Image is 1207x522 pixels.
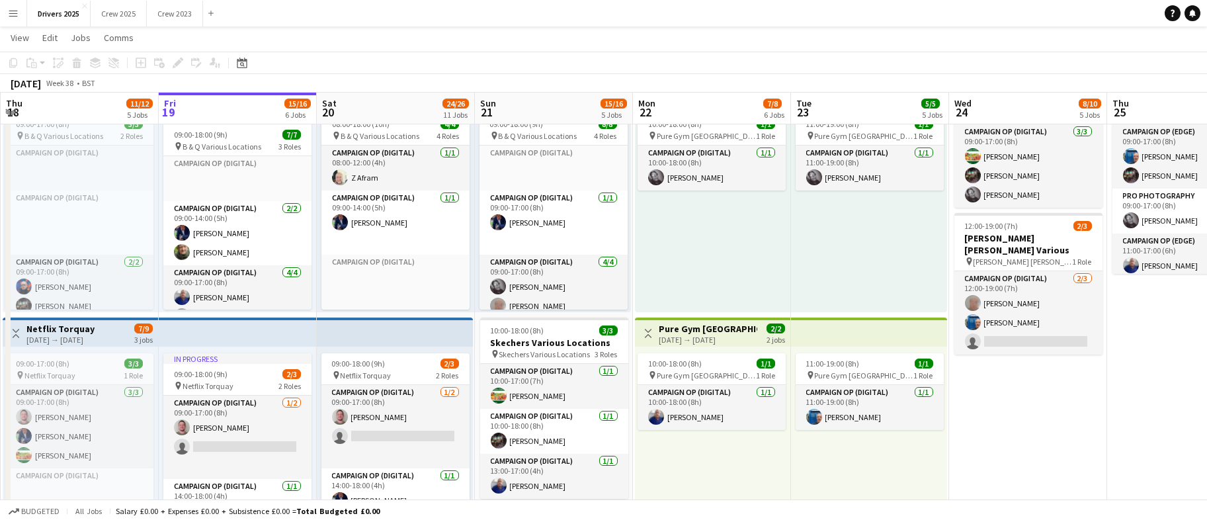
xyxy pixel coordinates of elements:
span: 3 Roles [595,349,618,359]
app-card-role: Campaign Op (Digital)1/209:00-17:00 (8h)[PERSON_NAME] [321,385,470,468]
app-card-role: Campaign Op (Digital)1/113:00-17:00 (4h)[PERSON_NAME] [480,454,628,499]
span: 8/10 [1079,99,1101,109]
button: Crew 2023 [147,1,203,26]
span: 1 Role [914,131,933,141]
app-card-role-placeholder: Campaign Op (Digital) [5,191,153,255]
span: Wed [954,97,972,109]
span: 20 [320,105,337,120]
div: Salary £0.00 + Expenses £0.00 + Subsistence £0.00 = [116,506,380,516]
app-card-role: Campaign Op (Digital)1/114:00-18:00 (4h)[PERSON_NAME] [321,468,470,513]
app-card-role: Campaign Op (Digital)1/110:00-17:00 (7h)[PERSON_NAME] [480,364,628,409]
div: [DATE] → [DATE] [26,335,95,345]
span: 1 Role [1073,257,1092,267]
div: 09:00-18:00 (9h)2/3 Netflix Torquay2 RolesCampaign Op (Digital)1/209:00-17:00 (8h)[PERSON_NAME] C... [321,353,470,513]
div: 10:00-18:00 (8h)3/3Skechers Various Locations Skechers Various Locations3 RolesCampaign Op (Digit... [480,318,628,499]
span: Skechers Various Locations [499,349,591,359]
div: In progress [163,353,312,364]
h3: Skechers Various Locations [480,337,628,349]
div: 11 Jobs [443,110,468,120]
span: 3/3 [599,326,618,335]
span: 2 Roles [120,131,143,141]
button: Budgeted [7,504,62,519]
span: B & Q Various Locations [499,131,577,141]
app-job-card: 09:00-17:00 (8h)3/3L'Oreal Various Locations L'Oreal Various Locations1 RoleCampaign Op (Digital)... [954,78,1103,208]
span: [PERSON_NAME] [PERSON_NAME] [974,257,1073,267]
app-card-role-placeholder: Campaign Op (Digital) [321,255,470,357]
span: B & Q Various Locations [341,131,419,141]
h3: [PERSON_NAME] [PERSON_NAME] Various [954,232,1103,256]
span: 2/3 [282,369,301,379]
span: Netflix Torquay [24,370,75,380]
span: Pure Gym [GEOGRAPHIC_DATA] [657,370,756,380]
span: 3/3 [124,359,143,369]
div: 2 jobs [767,333,785,345]
app-card-role: Campaign Op (Digital)4/409:00-17:00 (8h)[PERSON_NAME][PERSON_NAME] [479,255,628,357]
span: 21 [478,105,496,120]
span: 25 [1110,105,1129,120]
span: All jobs [73,506,104,516]
span: 09:00-18:00 (9h) [332,359,386,369]
app-card-role: Campaign Op (Digital)2/209:00-14:00 (5h)[PERSON_NAME][PERSON_NAME] [163,201,312,265]
div: 11:00-19:00 (8h)1/1 Pure Gym [GEOGRAPHIC_DATA]1 RoleCampaign Op (Digital)1/111:00-19:00 (8h)[PERS... [796,114,944,191]
span: 09:00-17:00 (8h) [16,359,69,369]
div: [DATE] [11,77,41,90]
span: Pure Gym [GEOGRAPHIC_DATA] [815,370,914,380]
span: Fri [164,97,176,109]
span: Sun [480,97,496,109]
app-card-role: Campaign Op (Digital)1/110:00-18:00 (8h)[PERSON_NAME] [480,409,628,454]
app-job-card: 09:00-18:00 (9h)8/8 B & Q Various Locations4 RolesCampaign Op (Digital)Campaign Op (Digital)1/109... [479,114,628,310]
app-card-role: Campaign Op (Digital)4/409:00-17:00 (8h)[PERSON_NAME] [163,265,312,368]
span: 7/8 [763,99,782,109]
app-card-role-placeholder: Campaign Op (Digital) [5,468,153,513]
button: Crew 2025 [91,1,147,26]
app-job-card: 09:00-17:00 (8h)3/3 Netflix Torquay1 RoleCampaign Op (Digital)3/309:00-17:00 (8h)[PERSON_NAME][PE... [5,353,153,513]
div: 10:00-18:00 (8h)1/1 Pure Gym [GEOGRAPHIC_DATA]1 RoleCampaign Op (Digital)1/110:00-18:00 (8h)[PERS... [638,114,786,191]
app-card-role: Campaign Op (Digital)1/110:00-18:00 (8h)[PERSON_NAME] [638,146,786,191]
span: 2/2 [767,324,785,333]
app-card-role: Campaign Op (Digital)1/111:00-19:00 (8h)[PERSON_NAME] [796,385,944,430]
span: 19 [162,105,176,120]
app-card-role: Campaign Op (Digital)3/309:00-17:00 (8h)[PERSON_NAME][PERSON_NAME][PERSON_NAME] [954,124,1103,208]
span: 7/9 [134,324,153,333]
span: 23 [794,105,812,120]
div: 5 Jobs [922,110,942,120]
span: 09:00-18:00 (9h) [174,130,228,140]
span: Sat [322,97,337,109]
app-card-role-placeholder: Campaign Op (Digital) [5,146,153,191]
span: 2/3 [440,359,459,369]
span: Edit [42,32,58,44]
app-card-role: Campaign Op (Digital)2/312:00-19:00 (7h)[PERSON_NAME][PERSON_NAME] [954,271,1103,355]
span: 4 Roles [595,131,617,141]
div: 08:00-18:00 (10h)4/4 B & Q Various Locations4 RolesCampaign Op (Digital)1/108:00-12:00 (4h)Z Afra... [321,114,470,310]
span: 18 [4,105,22,120]
span: 1 Role [914,370,933,380]
a: Jobs [65,29,96,46]
span: 24 [952,105,972,120]
div: 5 Jobs [601,110,626,120]
a: Comms [99,29,139,46]
span: Pure Gym [GEOGRAPHIC_DATA] [657,131,756,141]
span: 12:00-19:00 (7h) [965,221,1019,231]
span: 1/1 [915,359,933,369]
span: 2 Roles [437,370,459,380]
a: Edit [37,29,63,46]
span: Netflix Torquay [341,370,392,380]
app-job-card: 12:00-19:00 (7h)2/3[PERSON_NAME] [PERSON_NAME] Various [PERSON_NAME] [PERSON_NAME]1 RoleCampaign ... [954,213,1103,355]
span: 22 [636,105,655,120]
span: 11:00-19:00 (8h) [806,359,860,369]
span: 7/7 [282,130,301,140]
span: Thu [6,97,22,109]
span: 3 Roles [278,142,301,152]
app-card-role-placeholder: Campaign Op (Digital) [163,156,312,201]
span: 4 Roles [437,131,459,141]
app-card-role: Campaign Op (Digital)1/108:00-12:00 (4h)Z Afram [321,146,470,191]
div: 10:00-18:00 (8h)1/1 Pure Gym [GEOGRAPHIC_DATA]1 RoleCampaign Op (Digital)1/110:00-18:00 (8h)[PERS... [638,353,786,430]
app-job-card: 09:00-17:00 (8h)3/3 B & Q Various Locations2 RolesCampaign Op (Digital)Campaign Op (Digital)Campa... [5,114,153,310]
span: 5/5 [921,99,940,109]
span: 15/16 [284,99,311,109]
